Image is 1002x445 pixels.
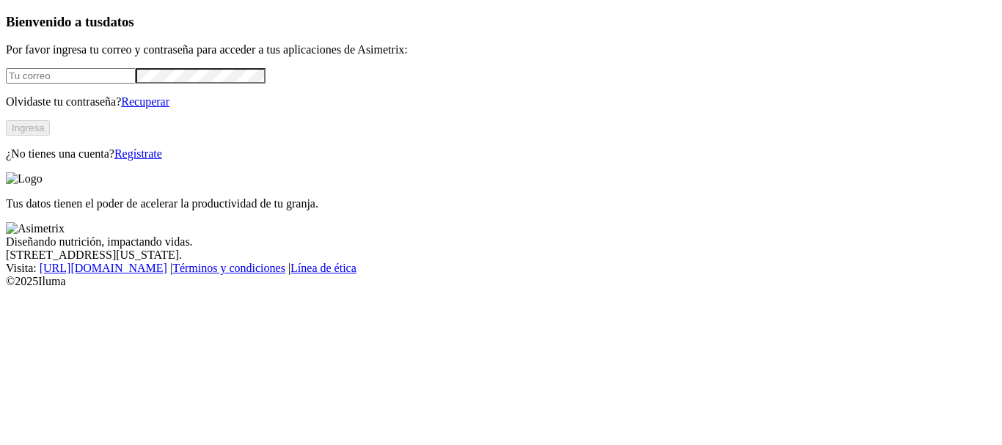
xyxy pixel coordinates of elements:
div: Visita : | | [6,262,996,275]
button: Ingresa [6,120,50,136]
img: Logo [6,172,43,185]
p: ¿No tienes una cuenta? [6,147,996,161]
p: Tus datos tienen el poder de acelerar la productividad de tu granja. [6,197,996,210]
div: © 2025 Iluma [6,275,996,288]
div: [STREET_ADDRESS][US_STATE]. [6,249,996,262]
p: Olvidaste tu contraseña? [6,95,996,109]
input: Tu correo [6,68,136,84]
span: datos [103,14,134,29]
h3: Bienvenido a tus [6,14,996,30]
a: Línea de ética [290,262,356,274]
a: Términos y condiciones [172,262,285,274]
p: Por favor ingresa tu correo y contraseña para acceder a tus aplicaciones de Asimetrix: [6,43,996,56]
img: Asimetrix [6,222,65,235]
div: Diseñando nutrición, impactando vidas. [6,235,996,249]
a: [URL][DOMAIN_NAME] [40,262,167,274]
a: Regístrate [114,147,162,160]
a: Recuperar [121,95,169,108]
